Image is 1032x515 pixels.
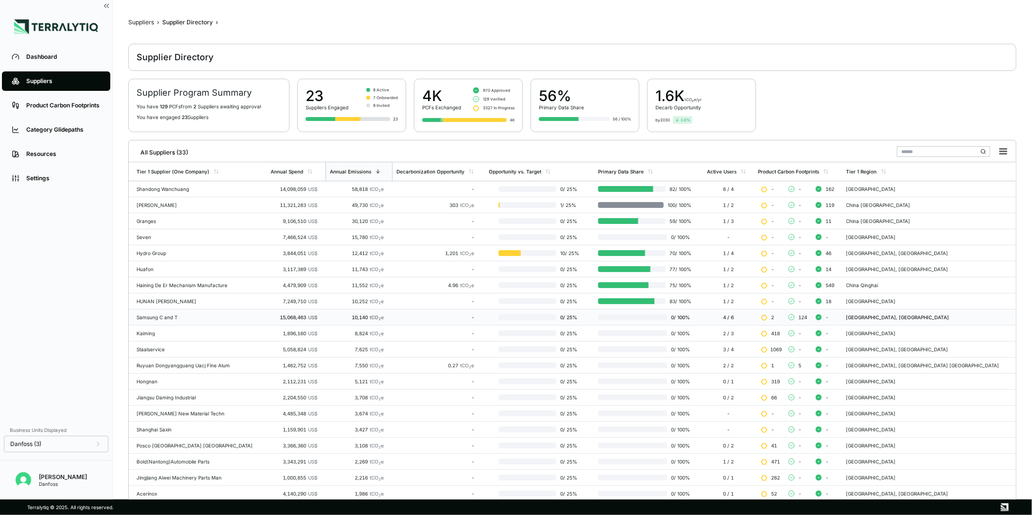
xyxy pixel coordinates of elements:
[771,443,777,448] span: 41
[798,298,801,304] span: -
[378,349,381,353] sub: 2
[846,314,1002,320] div: [GEOGRAPHIC_DATA], [GEOGRAPHIC_DATA]
[26,126,101,134] div: Category Glidepaths
[329,378,384,384] div: 5,121
[162,18,213,26] div: Supplier Directory
[396,250,474,256] div: 1,201
[539,87,584,104] div: 56%
[370,411,384,416] span: tCO e
[422,87,461,104] div: 4K
[308,282,317,288] span: US$
[666,266,691,272] span: 77 / 100 %
[707,362,750,368] div: 2 / 2
[396,169,464,174] div: Decarbonization Opportunity
[666,218,691,224] span: 59 / 100 %
[826,186,834,192] span: 162
[798,234,801,240] span: -
[798,411,801,416] span: -
[826,218,831,224] span: 11
[271,346,317,352] div: 5,058,824
[826,330,828,336] span: -
[329,346,384,352] div: 7,625
[469,205,471,209] sub: 2
[483,96,505,102] span: 129 Verified
[771,427,774,432] span: -
[329,266,384,272] div: 11,743
[469,365,471,369] sub: 2
[826,282,834,288] span: 549
[370,427,384,432] span: tCO e
[160,103,168,109] span: 129
[826,427,828,432] span: -
[329,314,384,320] div: 10,140
[329,362,384,368] div: 7,550
[846,427,1002,432] div: [GEOGRAPHIC_DATA]
[378,301,381,305] sub: 2
[308,266,317,272] span: US$
[26,102,101,109] div: Product Carbon Footprints
[329,186,384,192] div: 58,818
[483,87,510,93] span: 970 Approved
[137,234,263,240] div: Seven
[137,411,263,416] div: [PERSON_NAME] New Material Techn
[707,427,750,432] div: -
[378,269,381,273] sub: 2
[329,395,384,400] div: 3,708
[370,346,384,352] span: tCO e
[370,298,384,304] span: tCO e
[771,218,774,224] span: -
[308,411,317,416] span: US$
[10,440,41,448] span: Danfoss (3)
[329,443,384,448] div: 3,108
[396,443,474,448] div: -
[271,298,317,304] div: 7,249,710
[308,346,317,352] span: US$
[664,202,691,208] span: 100 / 100 %
[846,330,1002,336] div: [GEOGRAPHIC_DATA]
[613,116,631,122] div: 56 / 100%
[771,250,774,256] span: -
[393,116,398,122] div: 23
[556,234,582,240] span: 0 / 25 %
[370,362,384,368] span: tCO e
[26,150,101,158] div: Resources
[378,189,381,193] sub: 2
[655,87,702,104] div: 1.6 K
[137,459,263,464] div: Bold(Nantong)Automobile Parts
[137,250,263,256] div: Hydro Group
[373,95,398,101] span: 7 Onboarded
[489,169,541,174] div: Opportunity vs. Target
[308,250,317,256] span: US$
[271,362,317,368] div: 1,462,752
[378,413,381,417] sub: 2
[846,186,1002,192] div: [GEOGRAPHIC_DATA]
[483,105,515,111] span: 3327 In Progress
[826,298,831,304] span: 18
[846,202,1002,208] div: China [GEOGRAPHIC_DATA]
[137,346,263,352] div: Staalservice
[667,427,691,432] span: 0 / 100 %
[308,427,317,432] span: US$
[396,346,474,352] div: -
[556,346,582,352] span: 0 / 25 %
[137,87,281,99] h2: Supplier Program Summary
[271,266,317,272] div: 3,117,389
[26,77,101,85] div: Suppliers
[378,205,381,209] sub: 2
[378,381,381,385] sub: 2
[137,266,263,272] div: Huafon
[329,282,384,288] div: 11,552
[846,266,1002,272] div: [GEOGRAPHIC_DATA], [GEOGRAPHIC_DATA]
[846,282,1002,288] div: China Qinghai
[798,427,801,432] span: -
[396,266,474,272] div: -
[137,103,281,109] p: You have PCF s from Supplier s awaiting approval
[707,298,750,304] div: 1 / 2
[137,362,263,368] div: Ruyuan Dongyangguang Uacj Fine Alum
[157,18,159,26] span: ›
[308,443,317,448] span: US$
[271,282,317,288] div: 4,479,909
[771,234,774,240] span: -
[271,427,317,432] div: 1,159,901
[137,169,209,174] div: Tier 1 Supplier (One Company)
